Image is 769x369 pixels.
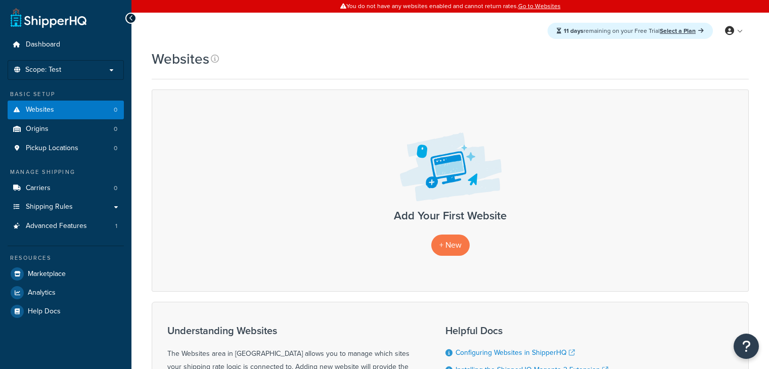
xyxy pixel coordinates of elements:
a: + New [431,235,470,255]
li: Advanced Features [8,217,124,236]
span: + New [439,239,462,251]
span: 0 [114,125,117,133]
span: Pickup Locations [26,144,78,153]
span: Help Docs [28,307,61,316]
a: Marketplace [8,265,124,283]
span: Origins [26,125,49,133]
a: Go to Websites [518,2,561,11]
h1: Websites [152,49,209,69]
span: 0 [114,106,117,114]
span: Analytics [28,289,56,297]
div: Resources [8,254,124,262]
a: Dashboard [8,35,124,54]
h3: Helpful Docs [445,325,627,336]
a: Select a Plan [660,26,704,35]
span: Shipping Rules [26,203,73,211]
a: Pickup Locations 0 [8,139,124,158]
a: Carriers 0 [8,179,124,198]
span: 0 [114,184,117,193]
h3: Understanding Websites [167,325,420,336]
li: Carriers [8,179,124,198]
div: Basic Setup [8,90,124,99]
button: Open Resource Center [734,334,759,359]
span: Websites [26,106,54,114]
span: Dashboard [26,40,60,49]
span: 0 [114,144,117,153]
span: Scope: Test [25,66,61,74]
span: Advanced Features [26,222,87,230]
a: Configuring Websites in ShipperHQ [456,347,575,358]
a: Advanced Features 1 [8,217,124,236]
strong: 11 days [564,26,583,35]
span: Marketplace [28,270,66,279]
h3: Add Your First Website [162,210,738,222]
li: Origins [8,120,124,139]
span: 1 [115,222,117,230]
li: Websites [8,101,124,119]
div: Manage Shipping [8,168,124,176]
span: Carriers [26,184,51,193]
a: Websites 0 [8,101,124,119]
a: Origins 0 [8,120,124,139]
a: Help Docs [8,302,124,320]
div: remaining on your Free Trial [548,23,713,39]
a: Analytics [8,284,124,302]
a: ShipperHQ Home [11,8,86,28]
li: Pickup Locations [8,139,124,158]
a: Shipping Rules [8,198,124,216]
